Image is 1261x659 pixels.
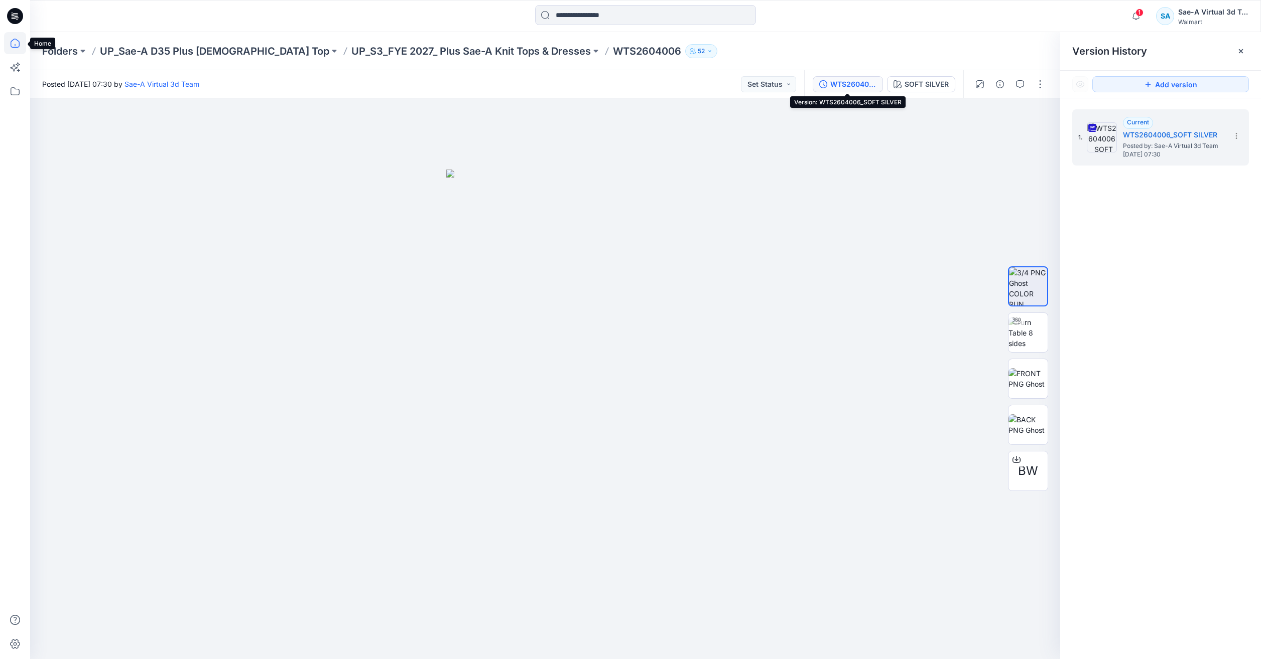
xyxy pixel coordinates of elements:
[1178,6,1248,18] div: Sae-A Virtual 3d Team
[1136,9,1144,17] span: 1
[1008,414,1048,435] img: BACK PNG Ghost
[42,44,78,58] a: Folders
[613,44,681,58] p: WTS2604006
[1072,45,1147,57] span: Version History
[1078,133,1083,142] span: 1.
[905,79,949,90] div: SOFT SILVER
[685,44,717,58] button: 52
[887,76,955,92] button: SOFT SILVER
[813,76,883,92] button: WTS2604006_SOFT SILVER
[1087,122,1117,152] img: WTS2604006_SOFT SILVER
[1072,76,1088,92] button: Show Hidden Versions
[830,79,876,90] div: WTS2604006_SOFT SILVER
[698,46,705,57] p: 52
[1009,267,1047,305] img: 3/4 PNG Ghost COLOR RUN
[1123,151,1223,158] span: [DATE] 07:30
[1123,141,1223,151] span: Posted by: Sae-A Virtual 3d Team
[124,80,199,88] a: Sae-A Virtual 3d Team
[1018,462,1038,480] span: BW
[100,44,329,58] a: UP_Sae-A D35 Plus [DEMOGRAPHIC_DATA] Top
[42,79,199,89] span: Posted [DATE] 07:30 by
[1008,317,1048,349] img: Turn Table 8 sides
[1123,129,1223,141] h5: WTS2604006_SOFT SILVER
[1237,47,1245,55] button: Close
[446,170,644,659] img: eyJhbGciOiJIUzI1NiIsImtpZCI6IjAiLCJzbHQiOiJzZXMiLCJ0eXAiOiJKV1QifQ.eyJkYXRhIjp7InR5cGUiOiJzdG9yYW...
[1156,7,1174,25] div: SA
[1092,76,1249,92] button: Add version
[351,44,591,58] a: UP_S3_FYE 2027_ Plus Sae-A Knit Tops & Dresses
[1008,368,1048,389] img: FRONT PNG Ghost
[1127,118,1149,126] span: Current
[1178,18,1248,26] div: Walmart
[992,76,1008,92] button: Details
